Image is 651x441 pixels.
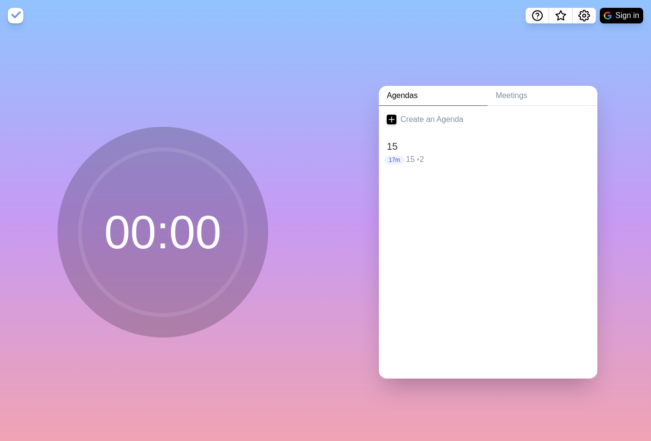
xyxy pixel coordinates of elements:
[526,8,549,23] button: Help
[379,86,488,106] a: Agendas
[604,12,612,20] img: google logo
[417,155,420,163] span: •
[549,8,572,23] button: What’s new
[488,86,597,106] a: Meetings
[387,139,590,154] h2: 15
[600,8,643,23] button: Sign in
[8,8,23,23] img: timeblocks logo
[406,154,590,165] p: 15 2
[379,106,597,133] a: Create an Agenda
[385,156,404,164] p: 17m
[572,8,596,23] button: Settings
